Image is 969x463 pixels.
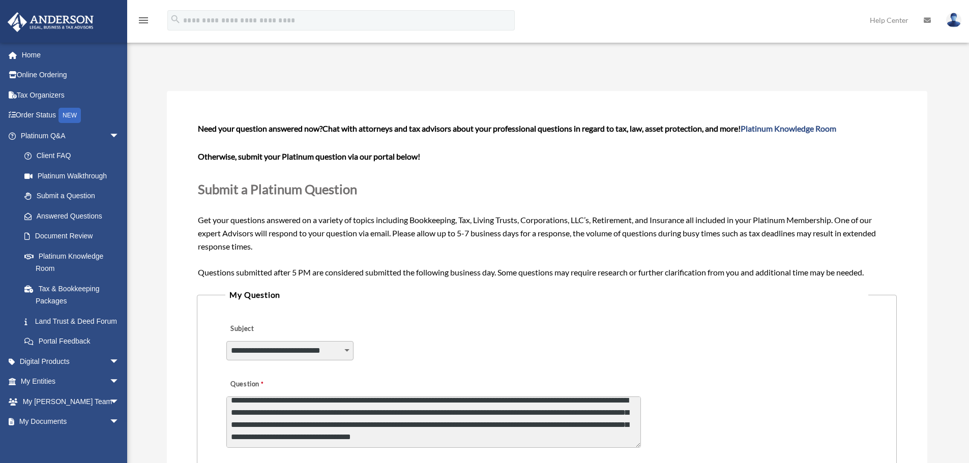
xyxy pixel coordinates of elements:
a: My Documentsarrow_drop_down [7,412,135,432]
span: arrow_drop_down [109,412,130,433]
label: Question [226,378,305,392]
a: Submit a Question [14,186,130,206]
a: Platinum Knowledge Room [14,246,135,279]
img: User Pic [946,13,961,27]
b: Otherwise, submit your Platinum question via our portal below! [198,151,420,161]
a: Document Review [14,226,135,246]
a: My Entitiesarrow_drop_down [7,372,135,392]
a: Tax Organizers [7,85,135,105]
div: NEW [58,108,81,123]
a: Tax & Bookkeeping Packages [14,279,135,311]
span: Need your question answered now? [198,124,322,133]
span: Chat with attorneys and tax advisors about your professional questions in regard to tax, law, ass... [322,124,836,133]
img: Anderson Advisors Platinum Portal [5,12,97,32]
a: Platinum Q&Aarrow_drop_down [7,126,135,146]
span: arrow_drop_down [109,351,130,372]
span: Submit a Platinum Question [198,181,357,197]
a: Platinum Walkthrough [14,166,135,186]
a: Land Trust & Deed Forum [14,311,135,331]
a: Home [7,45,135,65]
span: arrow_drop_down [109,126,130,146]
i: search [170,14,181,25]
span: Get your questions answered on a variety of topics including Bookkeeping, Tax, Living Trusts, Cor... [198,124,895,276]
a: menu [137,18,150,26]
label: Subject [226,322,323,336]
span: arrow_drop_down [109,391,130,412]
a: Order StatusNEW [7,105,135,126]
a: Answered Questions [14,206,135,226]
a: Online Ordering [7,65,135,85]
i: menu [137,14,150,26]
a: My [PERSON_NAME] Teamarrow_drop_down [7,391,135,412]
a: Portal Feedback [14,331,135,352]
a: Digital Productsarrow_drop_down [7,351,135,372]
legend: My Question [225,288,868,302]
a: Client FAQ [14,146,135,166]
span: arrow_drop_down [109,372,130,392]
a: Platinum Knowledge Room [741,124,836,133]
